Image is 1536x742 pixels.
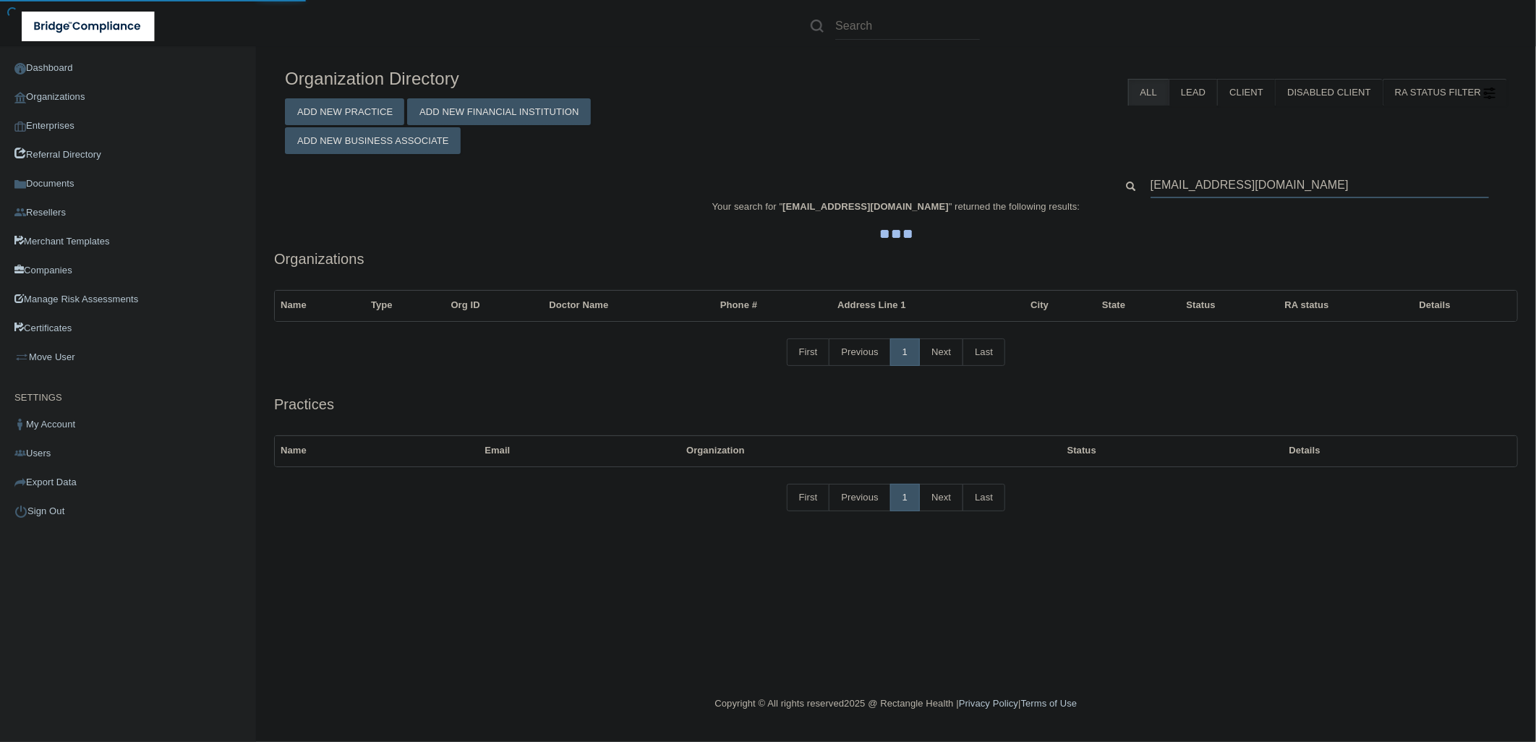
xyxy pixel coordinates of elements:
th: Details [1414,291,1517,320]
th: Phone # [714,291,832,320]
a: Last [963,484,1005,511]
label: Lead [1169,79,1217,106]
label: SETTINGS [14,389,62,406]
th: Address Line 1 [832,291,1025,320]
a: First [787,484,830,511]
img: ic_user_dark.df1a06c3.png [14,419,26,430]
a: Previous [829,484,890,511]
a: Privacy Policy [959,698,1018,709]
th: Name [275,436,479,466]
span: RA Status Filter [1395,87,1496,98]
h5: Practices [274,396,1518,412]
img: ic_reseller.de258add.png [14,207,26,218]
th: Doctor Name [543,291,714,320]
a: Previous [829,338,890,366]
a: Next [919,338,963,366]
th: Org ID [445,291,544,320]
button: Add New Business Associate [285,127,461,154]
div: Copyright © All rights reserved 2025 @ Rectangle Health | | [632,681,1160,727]
th: Name [275,291,365,320]
button: Add New Financial Institution [407,98,591,125]
label: Client [1217,79,1275,106]
th: Details [1284,436,1517,466]
a: Next [919,484,963,511]
th: State [1096,291,1181,320]
img: organization-icon.f8decf85.png [14,92,26,103]
img: icon-export.b9366987.png [14,477,26,488]
label: Disabled Client [1275,79,1383,106]
h5: Organizations [274,251,1518,267]
p: Your search for " " returned the following results: [274,198,1518,216]
a: First [787,338,830,366]
img: bridge_compliance_login_screen.278c3ca4.svg [22,12,155,41]
img: icon-users.e205127d.png [14,448,26,459]
label: All [1128,79,1169,106]
button: Add New Practice [285,98,404,125]
img: icon-documents.8dae5593.png [14,179,26,190]
th: City [1025,291,1096,320]
th: Status [1062,436,1284,466]
img: enterprise.0d942306.png [14,121,26,132]
th: Organization [680,436,1062,466]
img: briefcase.64adab9b.png [14,350,29,364]
input: Search [835,13,980,40]
th: Email [479,436,680,466]
img: ajax-loader.4d491dd7.gif [881,230,912,238]
th: RA status [1279,291,1414,320]
th: Type [365,291,445,320]
img: ic-search.3b580494.png [811,20,824,33]
a: Last [963,338,1005,366]
img: ic_dashboard_dark.d01f4a41.png [14,63,26,74]
img: icon-filter@2x.21656d0b.png [1484,88,1496,99]
a: 1 [890,338,920,366]
input: Search [1151,171,1489,198]
span: [EMAIL_ADDRESS][DOMAIN_NAME] [782,201,949,212]
img: ic_power_dark.7ecde6b1.png [14,505,27,518]
a: 1 [890,484,920,511]
th: Status [1181,291,1279,320]
h4: Organization Directory [285,69,678,88]
a: Terms of Use [1021,698,1078,709]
